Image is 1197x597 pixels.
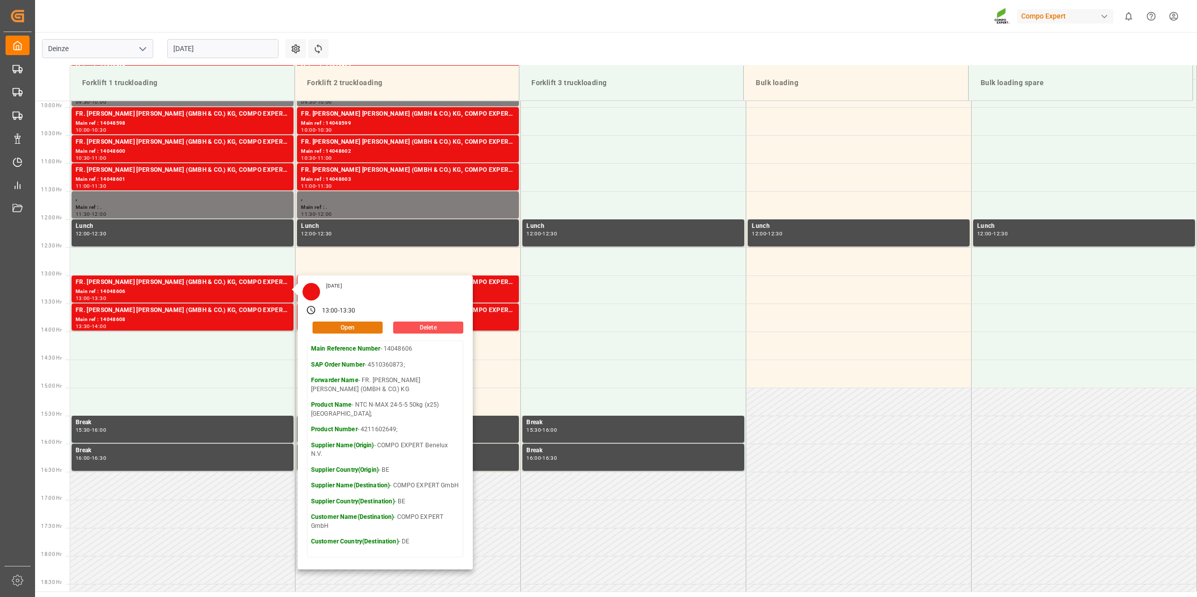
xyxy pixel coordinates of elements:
span: 17:30 Hr [41,523,62,529]
div: 13:30 [76,324,90,329]
div: Forklift 1 truckloading [78,74,286,92]
div: 11:30 [301,212,316,216]
span: 12:00 Hr [41,215,62,220]
span: 11:00 Hr [41,159,62,164]
div: Lunch [977,221,1191,231]
div: [DATE] [323,282,346,289]
div: Main ref : . [76,203,289,212]
div: , [301,193,515,203]
strong: SAP Order Number [311,361,365,368]
div: 12:00 [318,212,332,216]
div: 13:30 [340,307,356,316]
div: 09:30 [76,100,90,104]
div: 10:00 [92,100,106,104]
strong: Supplier Country(Destination) [311,498,395,505]
div: 10:00 [301,128,316,132]
strong: Forwarder Name [311,377,359,384]
div: 11:30 [76,212,90,216]
div: 10:00 [76,128,90,132]
span: 10:30 Hr [41,131,62,136]
div: - [90,156,92,160]
div: , [76,193,289,203]
div: Main ref : 14048601 [76,175,289,184]
strong: Supplier Country(Origin) [311,466,379,473]
div: - [541,428,542,432]
div: Lunch [76,221,289,231]
p: - COMPO EXPERT GmbH [311,481,459,490]
div: FR. [PERSON_NAME] [PERSON_NAME] (GMBH & CO.) KG, COMPO EXPERT Benelux N.V. [76,165,289,175]
div: 12:00 [301,231,316,236]
div: - [316,128,317,132]
div: - [90,324,92,329]
input: Type to search/select [42,39,153,58]
span: 15:00 Hr [41,383,62,389]
div: Break [526,446,740,456]
span: 12:30 Hr [41,243,62,248]
div: 10:30 [301,156,316,160]
p: - 4211602649; [311,425,459,434]
div: 16:00 [542,428,557,432]
div: Lunch [526,221,740,231]
strong: Supplier Name(Destination) [311,482,390,489]
div: 10:00 [318,100,332,104]
div: Bulk loading [752,74,960,92]
p: - NTC N-MAX 24-5-5 50kg (x25) [GEOGRAPHIC_DATA]; [311,401,459,418]
div: 12:30 [993,231,1008,236]
div: Main ref : 14048602 [301,147,515,156]
strong: Supplier Name(Origin) [311,442,374,449]
div: Break [526,418,740,428]
div: 13:00 [76,296,90,301]
div: Break [76,446,289,456]
div: Break [76,418,289,428]
div: 12:30 [542,231,557,236]
div: - [90,428,92,432]
div: Main ref : . [301,203,515,212]
strong: Main Reference Number [311,345,381,352]
div: - [992,231,993,236]
div: 11:00 [76,184,90,188]
strong: Product Name [311,401,352,408]
button: show 0 new notifications [1117,5,1140,28]
div: - [541,456,542,460]
div: Main ref : 14048608 [76,316,289,324]
div: 16:00 [526,456,541,460]
p: - BE [311,466,459,475]
p: - 4510360873; [311,361,459,370]
div: Main ref : 14048598 [76,119,289,128]
div: 10:30 [92,128,106,132]
span: 17:00 Hr [41,495,62,501]
div: Main ref : 14048599 [301,119,515,128]
p: - DE [311,537,459,546]
div: 14:00 [92,324,106,329]
p: - COMPO EXPERT Benelux N.V. [311,441,459,459]
strong: Customer Country(Destination) [311,538,399,545]
div: FR. [PERSON_NAME] [PERSON_NAME] (GMBH & CO.) KG, COMPO EXPERT Benelux N.V. [76,109,289,119]
div: 15:30 [76,428,90,432]
div: FR. [PERSON_NAME] [PERSON_NAME] (GMBH & CO.) KG, COMPO EXPERT Benelux N.V. [301,165,515,175]
div: Lunch [301,221,515,231]
div: FR. [PERSON_NAME] [PERSON_NAME] (GMBH & CO.) KG, COMPO EXPERT Benelux N.V. [301,137,515,147]
div: 12:00 [526,231,541,236]
div: 16:30 [542,456,557,460]
strong: Product Number [311,426,358,433]
div: - [90,212,92,216]
div: Main ref : 14048606 [76,287,289,296]
div: - [90,296,92,301]
div: - [90,184,92,188]
div: - [316,100,317,104]
span: 18:30 Hr [41,579,62,585]
p: - FR. [PERSON_NAME] [PERSON_NAME] (GMBH & CO.) KG [311,376,459,394]
input: DD.MM.YYYY [167,39,278,58]
div: Bulk loading spare [977,74,1184,92]
div: - [316,231,317,236]
button: Open [313,322,383,334]
div: - [316,184,317,188]
span: 14:30 Hr [41,355,62,361]
div: 12:00 [752,231,766,236]
div: 12:00 [76,231,90,236]
span: 16:30 Hr [41,467,62,473]
span: 10:00 Hr [41,103,62,108]
p: - 14048606 [311,345,459,354]
div: Forklift 2 truckloading [303,74,511,92]
div: - [316,212,317,216]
